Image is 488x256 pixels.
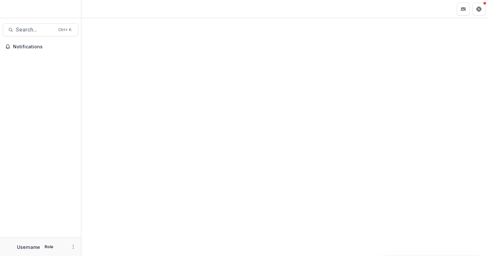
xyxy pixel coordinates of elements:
div: Ctrl + K [57,26,73,33]
button: Notifications [3,42,78,52]
button: Get Help [472,3,485,16]
button: More [69,243,77,251]
span: Search... [16,27,54,33]
span: Notifications [13,44,76,50]
nav: breadcrumb [84,4,112,14]
button: Partners [457,3,470,16]
p: Role [43,244,55,250]
button: Search... [3,23,78,36]
p: Username [17,244,40,250]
